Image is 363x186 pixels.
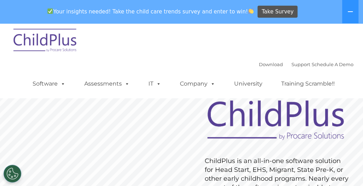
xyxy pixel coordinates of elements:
button: Cookies Settings [4,165,21,182]
img: ✅ [47,8,53,14]
a: Download [259,62,283,67]
img: ChildPlus by Procare Solutions [10,24,81,59]
a: Take Survey [257,6,297,18]
span: Take Survey [262,6,294,18]
iframe: Chat Widget [328,152,363,186]
a: Software [25,77,73,91]
span: Your insights needed! Take the child care trends survey and enter to win! [45,5,257,18]
font: | [259,62,353,67]
img: 👏 [248,8,254,14]
a: Schedule A Demo [312,62,353,67]
a: Company [173,77,222,91]
a: Support [291,62,310,67]
a: Training Scramble!! [274,77,342,91]
a: IT [141,77,168,91]
a: Assessments [77,77,137,91]
a: University [227,77,270,91]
